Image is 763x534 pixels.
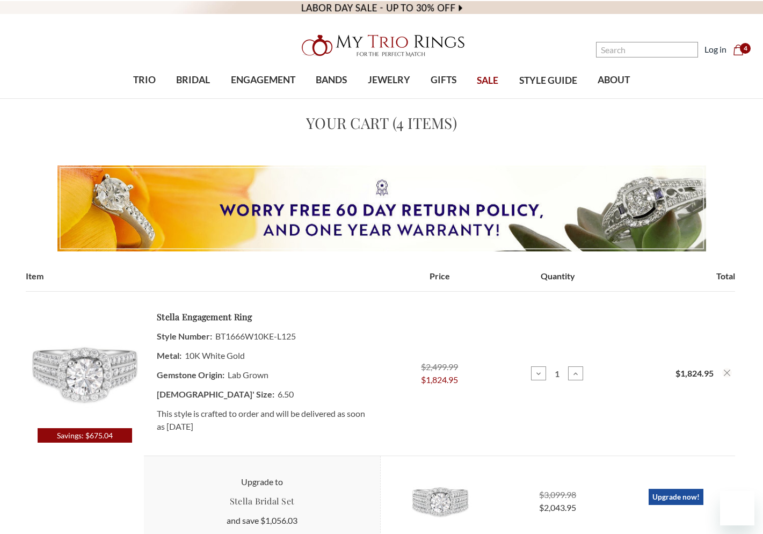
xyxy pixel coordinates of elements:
[720,491,754,525] iframe: Button to launch messaging window
[157,365,224,385] dt: Gemstone Origin:
[166,63,220,98] a: BRIDAL
[38,428,132,443] span: Savings: $675.04
[258,98,268,99] button: submenu toggle
[26,270,381,292] th: Item
[227,515,297,525] span: and save $1,056.03
[231,73,295,87] span: ENGAGEMENT
[176,73,210,87] span: BRIDAL
[221,28,542,63] a: My Trio Rings
[438,98,449,99] button: submenu toggle
[649,489,703,505] a: Upgrade now!
[241,477,283,487] span: Upgrade to
[26,305,144,428] img: Photo of Stella 2 1/6 ct tw. Lab Grown Round Solitaire Engagement Ring 10K White Gold [BT1666WE-L...
[26,112,737,134] h1: Your Cart (4 items)
[733,45,744,55] svg: cart.cart_preview
[157,365,367,385] dd: Lab Grown
[539,502,576,513] span: $2,043.95
[157,327,212,346] dt: Style Number:
[368,73,410,87] span: JEWELRY
[508,63,587,98] a: STYLE GUIDE
[431,73,456,87] span: GIFTS
[740,43,751,54] span: 4
[421,362,458,372] span: $2,499.99
[133,73,156,87] span: TRIO
[150,495,374,508] h4: Stella Bridal Set
[357,63,420,98] a: JEWELRY
[477,74,498,88] span: SALE
[421,373,458,386] span: $1,824.95
[408,469,472,533] img: Stella Bridal Set
[467,63,508,98] a: SALE
[499,270,617,292] th: Quantity
[383,98,394,99] button: submenu toggle
[306,63,357,98] a: BANDS
[157,385,274,404] dt: [DEMOGRAPHIC_DATA]' Size:
[675,368,714,378] strong: $1,824.95
[221,63,306,98] a: ENGAGEMENT
[123,63,166,98] a: TRIO
[139,98,150,99] button: submenu toggle
[617,270,735,292] th: Total
[733,43,750,56] a: Cart with 0 items
[596,42,698,57] input: Search and use arrows or TAB to navigate results
[519,74,577,88] span: STYLE GUIDE
[381,270,499,292] th: Price
[539,489,576,500] span: $3,099.98
[157,327,367,346] dd: BT1666W10KE-L125
[326,98,337,99] button: submenu toggle
[157,346,181,365] dt: Metal:
[57,165,706,251] img: Worry Free 60 Day Return Policy
[704,43,726,56] a: Log in
[188,98,199,99] button: submenu toggle
[157,346,367,365] dd: 10K White Gold
[26,305,144,443] a: Savings: $675.04
[157,407,365,433] span: This style is crafted to order and will be delivered as soon as [DATE]
[548,369,566,379] input: Stella 2 1/6 ct tw. Lab Grown Round Solitaire Engagement Ring 10K White Gold
[157,311,252,323] a: Stella Engagement Ring
[420,63,467,98] a: GIFTS
[316,73,347,87] span: BANDS
[144,495,380,508] a: Stella Bridal Set
[296,28,468,63] img: My Trio Rings
[722,368,732,378] button: Remove Stella 2 1/6 ct tw. Lab Grown Round Solitaire Engagement Ring 10K White Gold from cart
